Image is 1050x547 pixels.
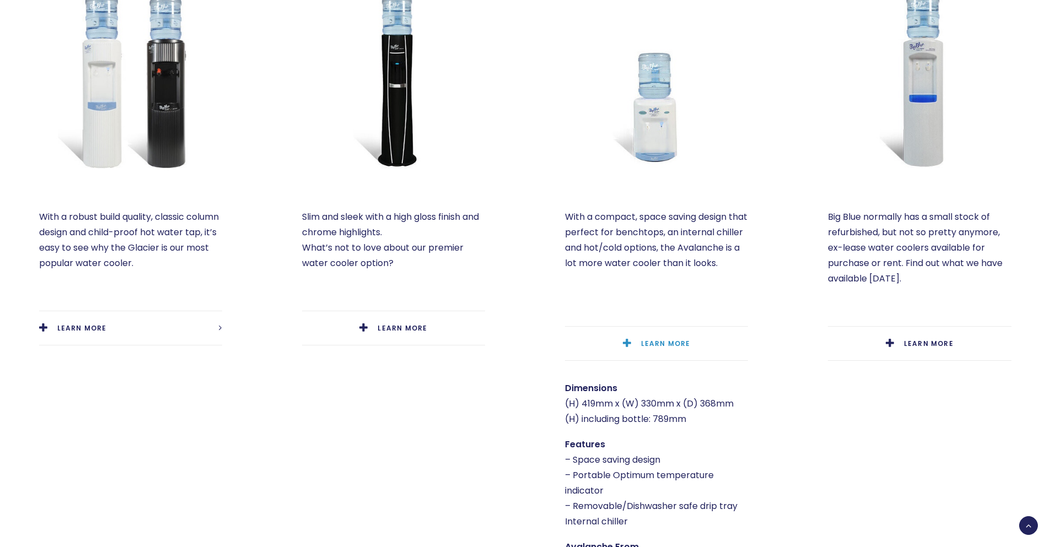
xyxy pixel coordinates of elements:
p: With a robust build quality, classic column design and child-proof hot water tap, it’s easy to se... [39,209,222,271]
strong: Dimensions [565,382,617,394]
p: With a compact, space saving design that perfect for benchtops, an internal chiller and hot/cold ... [565,209,748,271]
iframe: Chatbot [977,474,1035,532]
p: (H) 419mm x (W) 330mm x (D) 368mm (H) including bottle: 789mm [565,381,748,427]
a: LEARN MORE [828,327,1011,360]
span: LEARN MORE [641,339,691,348]
span: LEARN MORE [378,323,427,333]
p: Slim and sleek with a high gloss finish and chrome highlights. What’s not to love about our premi... [302,209,485,271]
a: LEARN MORE [39,311,222,345]
a: LEARN MORE [565,327,748,360]
span: LEARN MORE [904,339,954,348]
strong: Features [565,438,605,451]
p: Big Blue normally has a small stock of refurbished, but not so pretty anymore, ex-lease water coo... [828,209,1011,286]
span: LEARN MORE [57,323,107,333]
a: LEARN MORE [302,311,485,345]
p: – Space saving design – Portable Optimum temperature indicator – Removable/Dishwasher safe drip t... [565,437,748,529]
